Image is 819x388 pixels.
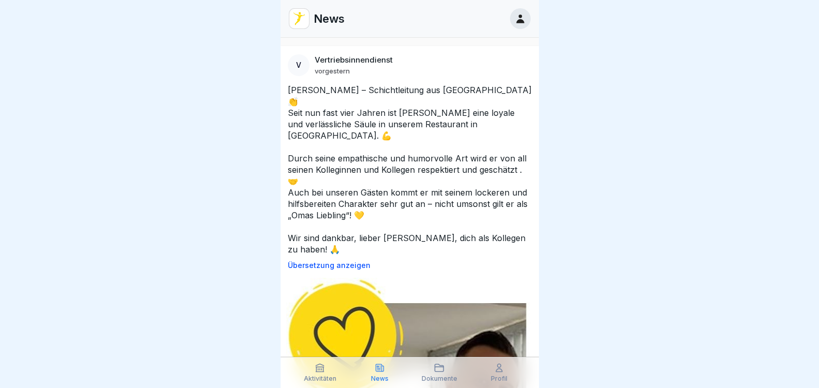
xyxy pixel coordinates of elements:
[314,12,345,25] p: News
[304,375,336,382] p: Aktivitäten
[288,261,532,270] p: Übersetzung anzeigen
[422,375,457,382] p: Dokumente
[289,9,309,28] img: vd4jgc378hxa8p7qw0fvrl7x.png
[288,84,532,255] p: [PERSON_NAME] – Schichtleitung aus [GEOGRAPHIC_DATA] 👏 Seit nun fast vier Jahren ist [PERSON_NAME...
[491,375,507,382] p: Profil
[371,375,389,382] p: News
[315,55,393,65] p: Vertriebsinnendienst
[288,54,310,76] div: V
[315,67,350,75] p: vorgestern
